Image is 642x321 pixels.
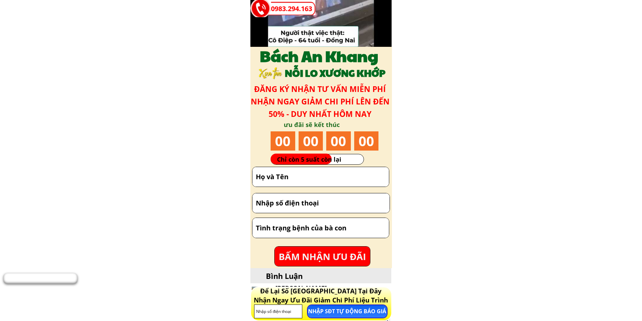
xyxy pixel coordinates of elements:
h3: NỖI LO XƯƠNG KHỚP [285,67,411,79]
p: NHẬP SĐT TỰ ĐỘNG BÁO GIÁ [308,305,387,318]
input: Nhập số điện thoại [254,193,388,213]
a: Bình Luận [266,271,371,280]
input: Tình trạng bệnh của bà con [254,218,387,238]
h3: Để Lại Số [GEOGRAPHIC_DATA] Tại Đây Nhận Ngay Ưu Đãi Giảm Chi Phí Liệu Trình [252,287,390,304]
h3: ưu đãi sẽ kết thúc sau [284,120,351,139]
input: Họ và Tên [254,167,387,187]
h3: [PERSON_NAME] [275,283,343,293]
a: 0983.294.163 [271,3,315,14]
h3: Bách An Khang [248,47,390,65]
a: Chỉ còn 5 suất còn lại [277,155,344,164]
input: Nhập số điện thoại [254,305,302,318]
h3: ĐĂNG KÝ NHẬN TƯ VẤN MIỄN PHÍ NHẬN NGAY GIẢM CHI PHÍ LÊN ĐẾN 50% - DUY NHẤT HÔM NAY [250,83,390,120]
p: BẤM NHẬN ƯU ĐÃI [275,247,370,266]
